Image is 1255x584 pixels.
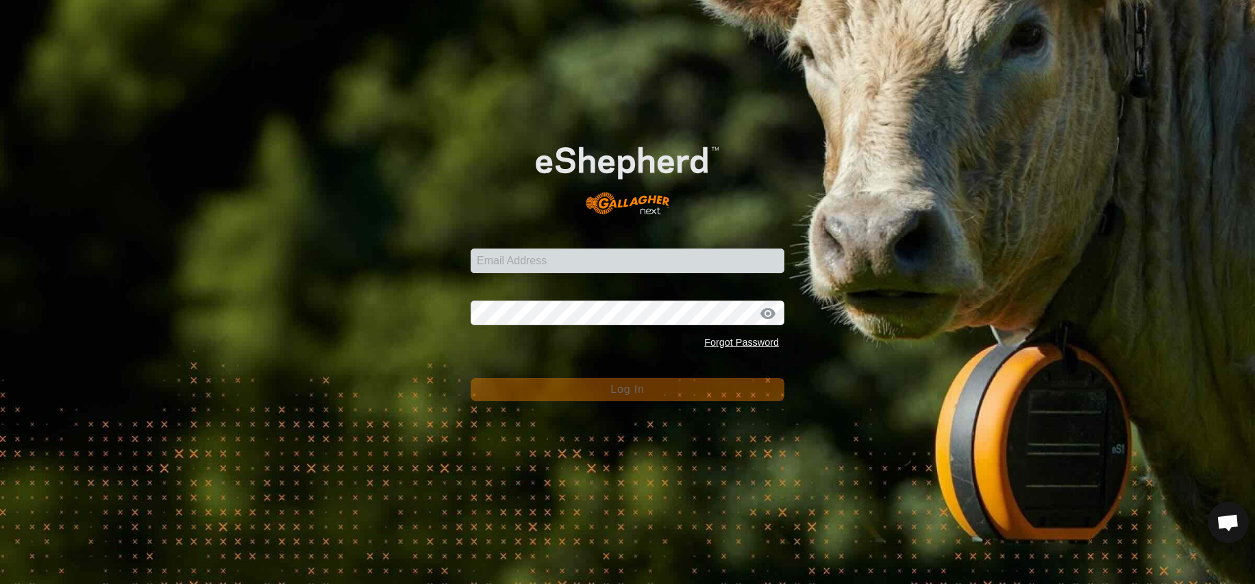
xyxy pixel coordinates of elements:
a: Forgot Password [704,337,779,348]
input: Email Address [471,249,784,273]
span: Log In [610,383,644,395]
div: Open chat [1208,502,1249,543]
button: Log In [471,378,784,401]
img: E-shepherd Logo [502,120,753,227]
